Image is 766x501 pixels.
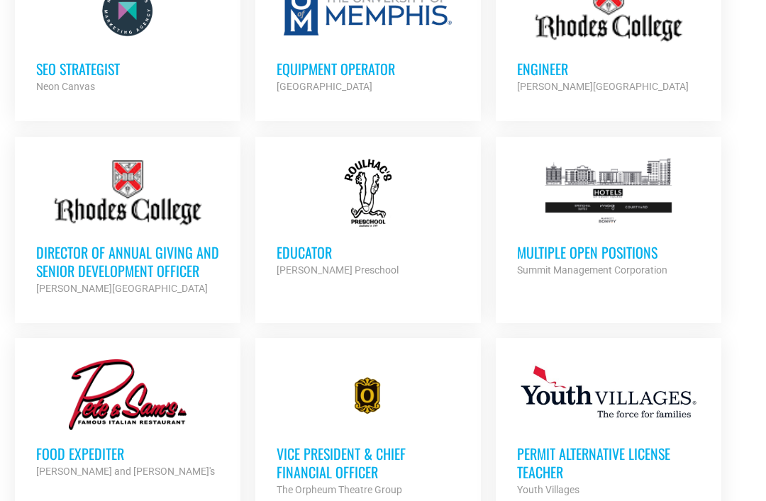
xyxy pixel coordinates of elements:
[255,137,481,300] a: Educator [PERSON_NAME] Preschool
[36,60,219,79] h3: SEO Strategist
[517,60,700,79] h3: Engineer
[277,485,402,496] strong: The Orpheum Theatre Group
[36,466,215,478] strong: [PERSON_NAME] and [PERSON_NAME]'s
[517,265,667,276] strong: Summit Management Corporation
[36,81,95,93] strong: Neon Canvas
[517,244,700,262] h3: Multiple Open Positions
[517,81,689,93] strong: [PERSON_NAME][GEOGRAPHIC_DATA]
[277,244,460,262] h3: Educator
[36,283,208,295] strong: [PERSON_NAME][GEOGRAPHIC_DATA]
[36,445,219,463] h3: Food Expediter
[277,81,372,93] strong: [GEOGRAPHIC_DATA]
[517,445,700,482] h3: Permit Alternative License Teacher
[36,244,219,281] h3: Director of Annual Giving and Senior Development Officer
[496,137,721,300] a: Multiple Open Positions Summit Management Corporation
[517,485,579,496] strong: Youth Villages
[277,60,460,79] h3: Equipment Operator
[277,445,460,482] h3: Vice President & Chief Financial Officer
[15,137,240,319] a: Director of Annual Giving and Senior Development Officer [PERSON_NAME][GEOGRAPHIC_DATA]
[277,265,399,276] strong: [PERSON_NAME] Preschool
